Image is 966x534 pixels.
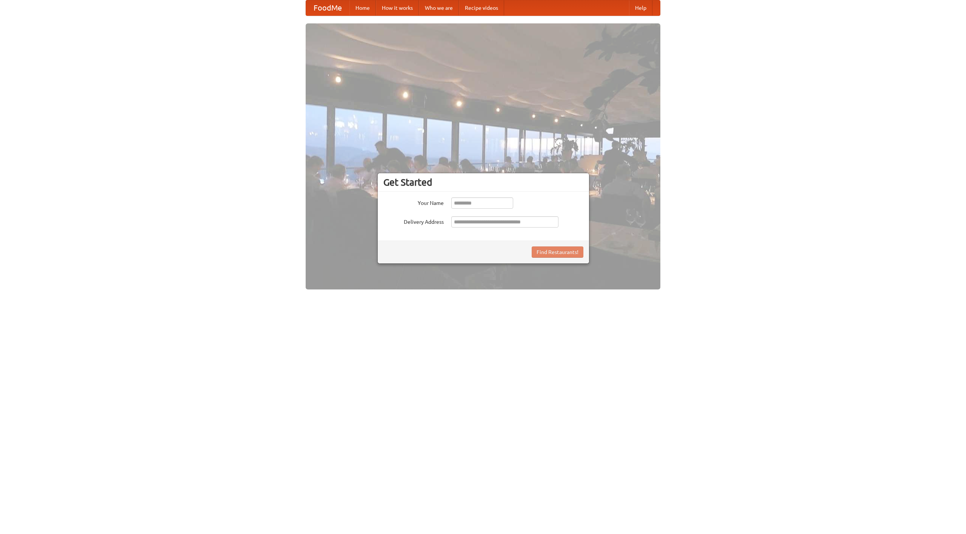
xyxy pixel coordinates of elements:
a: Home [349,0,376,15]
label: Delivery Address [383,216,444,226]
a: Help [629,0,652,15]
a: FoodMe [306,0,349,15]
label: Your Name [383,197,444,207]
a: Recipe videos [459,0,504,15]
button: Find Restaurants! [532,246,583,258]
a: Who we are [419,0,459,15]
h3: Get Started [383,177,583,188]
a: How it works [376,0,419,15]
